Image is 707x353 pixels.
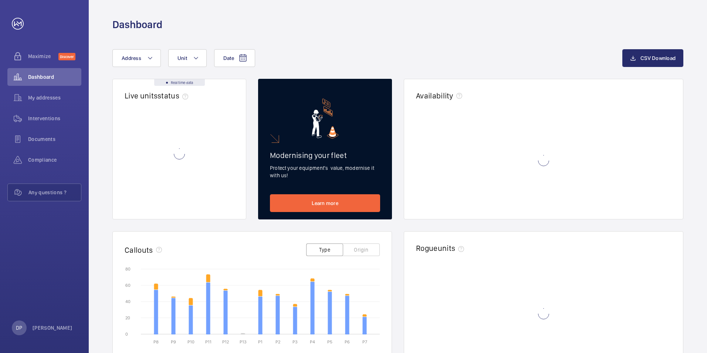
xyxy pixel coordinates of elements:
[416,243,467,253] h2: Rogue
[270,194,380,212] a: Learn more
[171,339,176,344] text: P9
[28,156,81,164] span: Compliance
[438,243,467,253] span: units
[214,49,255,67] button: Date
[258,339,263,344] text: P1
[640,55,676,61] span: CSV Download
[362,339,367,344] text: P7
[28,94,81,101] span: My addresses
[312,98,339,139] img: marketing-card.svg
[125,299,131,304] text: 40
[292,339,298,344] text: P3
[28,189,81,196] span: Any questions ?
[222,339,229,344] text: P12
[310,339,315,344] text: P4
[223,55,234,61] span: Date
[33,324,72,332] p: [PERSON_NAME]
[187,339,194,344] text: P10
[125,91,191,100] h2: Live units
[58,53,75,60] span: Discover
[125,283,131,288] text: 60
[158,91,191,100] span: status
[416,91,453,100] h2: Availability
[112,18,162,31] h1: Dashboard
[343,243,380,256] button: Origin
[270,151,380,160] h2: Modernising your fleet
[28,73,81,81] span: Dashboard
[125,245,153,255] h2: Callouts
[16,324,22,332] p: DP
[125,315,130,320] text: 20
[306,243,343,256] button: Type
[28,53,58,60] span: Maximize
[153,339,159,344] text: P8
[622,49,683,67] button: CSV Download
[177,55,187,61] span: Unit
[154,79,205,86] div: Real time data
[240,339,247,344] text: P13
[28,115,81,122] span: Interventions
[125,332,128,337] text: 0
[125,266,131,272] text: 80
[168,49,207,67] button: Unit
[345,339,350,344] text: P6
[205,339,212,344] text: P11
[327,339,332,344] text: P5
[270,164,380,179] p: Protect your equipment's value, modernise it with us!
[28,135,81,143] span: Documents
[275,339,280,344] text: P2
[122,55,141,61] span: Address
[112,49,161,67] button: Address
